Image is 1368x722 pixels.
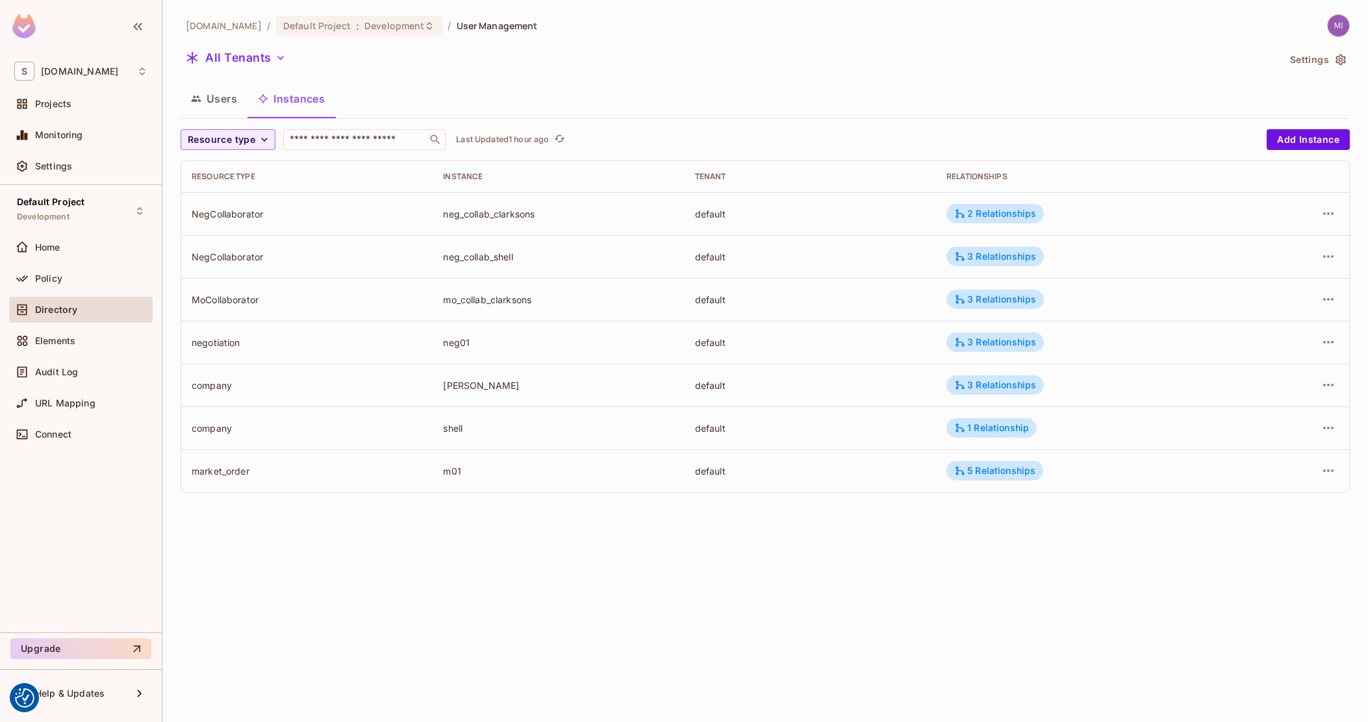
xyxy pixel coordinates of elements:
span: the active workspace [186,19,262,32]
button: refresh [552,132,568,147]
div: default [695,251,926,263]
div: Tenant [695,171,926,182]
div: neg_collab_clarksons [443,208,674,220]
img: michal.wojcik@testshipping.com [1328,15,1349,36]
div: 3 Relationships [954,251,1036,262]
span: Workspace: sea.live [41,66,118,77]
div: Instance [443,171,674,182]
span: Settings [35,161,72,171]
button: Users [181,82,247,115]
div: negotiation [192,336,422,349]
span: User Management [457,19,538,32]
div: 3 Relationships [954,379,1036,391]
p: Last Updated 1 hour ago [456,134,549,145]
div: default [695,336,926,349]
div: 5 Relationships [954,465,1035,477]
div: shell [443,422,674,434]
span: Elements [35,336,75,346]
div: 3 Relationships [954,336,1036,348]
span: Development [364,19,424,32]
li: / [267,19,270,32]
button: Consent Preferences [15,688,34,708]
span: Default Project [283,19,351,32]
div: default [695,422,926,434]
span: refresh [554,133,565,146]
span: Policy [35,273,62,284]
div: default [695,379,926,392]
span: URL Mapping [35,398,95,408]
div: default [695,293,926,306]
span: Directory [35,305,77,315]
div: [PERSON_NAME] [443,379,674,392]
span: Click to refresh data [550,132,568,147]
div: 2 Relationships [954,208,1036,219]
div: NegCollaborator [192,208,422,220]
img: SReyMgAAAABJRU5ErkJggg== [12,14,36,38]
div: Resource type [192,171,422,182]
button: Upgrade [10,638,151,659]
span: : [355,21,360,31]
div: 3 Relationships [954,293,1036,305]
div: market_order [192,465,422,477]
span: Audit Log [35,367,78,377]
span: Monitoring [35,130,83,140]
span: Home [35,242,60,253]
button: Instances [247,82,335,115]
span: Development [17,212,70,222]
div: NegCollaborator [192,251,422,263]
div: m01 [443,465,674,477]
span: S [14,62,34,81]
div: 1 Relationship [954,422,1029,434]
span: Help & Updates [35,688,105,699]
div: MoCollaborator [192,293,422,306]
div: neg_collab_shell [443,251,674,263]
button: Add Instance [1267,129,1350,150]
div: company [192,422,422,434]
div: default [695,465,926,477]
span: Default Project [17,197,84,207]
div: mo_collab_clarksons [443,293,674,306]
button: All Tenants [181,47,291,68]
div: company [192,379,422,392]
button: Settings [1285,49,1350,70]
span: Connect [35,429,71,440]
li: / [448,19,451,32]
div: Relationships [946,171,1232,182]
span: Resource type [188,132,255,148]
img: Revisit consent button [15,688,34,708]
div: neg01 [443,336,674,349]
span: Projects [35,99,71,109]
div: default [695,208,926,220]
button: Resource type [181,129,275,150]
